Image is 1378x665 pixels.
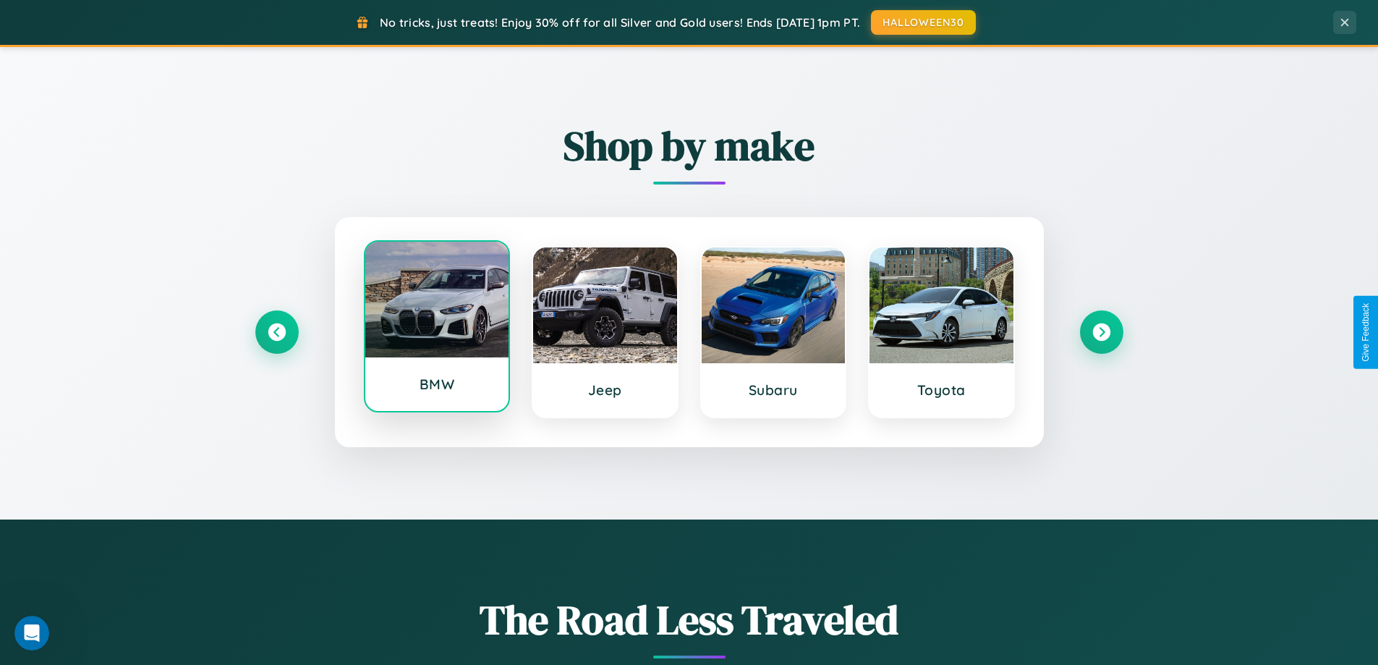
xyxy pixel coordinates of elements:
h3: Jeep [548,381,663,399]
h3: Toyota [884,381,999,399]
h1: The Road Less Traveled [255,592,1123,648]
button: HALLOWEEN30 [871,10,976,35]
div: Give Feedback [1361,303,1371,362]
h3: BMW [380,376,495,393]
h2: Shop by make [255,118,1123,174]
h3: Subaru [716,381,831,399]
iframe: Intercom live chat [14,616,49,651]
span: No tricks, just treats! Enjoy 30% off for all Silver and Gold users! Ends [DATE] 1pm PT. [380,15,860,30]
